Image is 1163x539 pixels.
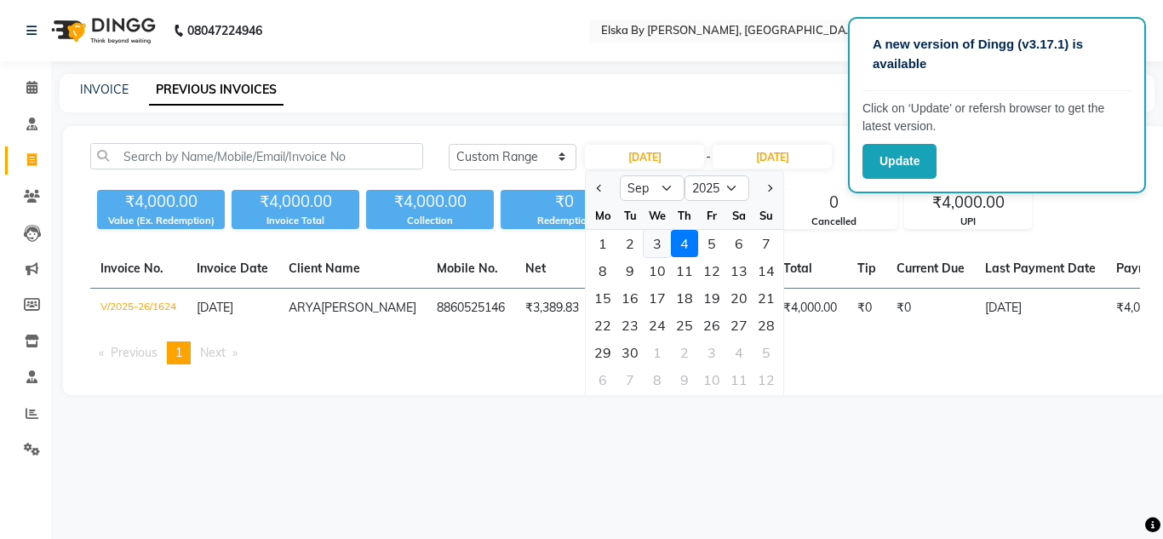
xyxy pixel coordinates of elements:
div: Saturday, October 4, 2025 [725,339,753,366]
td: 8860525146 [427,289,515,329]
div: Friday, October 3, 2025 [698,339,725,366]
div: ₹4,000.00 [232,190,359,214]
div: ₹4,000.00 [905,191,1031,215]
div: Friday, September 19, 2025 [698,284,725,312]
div: ₹0 [501,190,628,214]
div: Saturday, September 6, 2025 [725,230,753,257]
span: Net [525,261,546,276]
div: 27 [725,312,753,339]
div: UPI [905,215,1031,229]
p: Click on ‘Update’ or refersh browser to get the latest version. [862,100,1131,135]
div: 12 [753,366,780,393]
div: 11 [671,257,698,284]
div: Tuesday, September 2, 2025 [616,230,644,257]
div: Tuesday, September 23, 2025 [616,312,644,339]
button: Next month [762,175,776,202]
div: Thursday, October 9, 2025 [671,366,698,393]
div: Redemption [501,214,628,228]
div: Tuesday, September 16, 2025 [616,284,644,312]
span: Total [783,261,812,276]
div: Monday, October 6, 2025 [589,366,616,393]
div: Monday, September 15, 2025 [589,284,616,312]
div: 7 [616,366,644,393]
div: Friday, October 10, 2025 [698,366,725,393]
div: 7 [753,230,780,257]
div: 3 [698,339,725,366]
div: Cancelled [771,215,897,229]
div: Su [753,202,780,229]
td: ₹0 [847,289,886,329]
div: 28 [753,312,780,339]
div: Saturday, September 13, 2025 [725,257,753,284]
td: V/2025-26/1624 [90,289,186,329]
div: 9 [671,366,698,393]
div: 8 [589,257,616,284]
img: logo [43,7,160,54]
div: 20 [725,284,753,312]
div: Tuesday, October 7, 2025 [616,366,644,393]
div: Sunday, October 12, 2025 [753,366,780,393]
div: Mo [589,202,616,229]
button: Previous month [593,175,607,202]
div: Invoice Total [232,214,359,228]
nav: Pagination [90,341,1140,364]
span: Client Name [289,261,360,276]
div: Thursday, September 25, 2025 [671,312,698,339]
span: ARYA [289,300,321,315]
span: 1 [175,345,182,360]
div: 2 [616,230,644,257]
div: Th [671,202,698,229]
div: 12 [698,257,725,284]
div: Sunday, October 5, 2025 [753,339,780,366]
div: Wednesday, September 17, 2025 [644,284,671,312]
td: ₹0 [886,289,975,329]
div: 10 [644,257,671,284]
span: Current Due [897,261,965,276]
div: Friday, September 26, 2025 [698,312,725,339]
span: Next [200,345,226,360]
div: 24 [644,312,671,339]
button: Update [862,144,937,179]
div: 8 [644,366,671,393]
span: Invoice No. [100,261,163,276]
div: Wednesday, September 24, 2025 [644,312,671,339]
div: 5 [698,230,725,257]
div: 4 [671,230,698,257]
div: 6 [589,366,616,393]
div: ₹4,000.00 [366,190,494,214]
div: 0 [771,191,897,215]
div: Tu [616,202,644,229]
div: ₹4,000.00 [97,190,225,214]
div: 29 [589,339,616,366]
div: 4 [725,339,753,366]
div: Sa [725,202,753,229]
input: Search by Name/Mobile/Email/Invoice No [90,143,423,169]
div: 2 [671,339,698,366]
td: ₹3,389.83 [515,289,589,329]
span: Last Payment Date [985,261,1096,276]
div: 3 [644,230,671,257]
div: Saturday, September 27, 2025 [725,312,753,339]
div: 1 [589,230,616,257]
div: Monday, September 22, 2025 [589,312,616,339]
div: Tuesday, September 9, 2025 [616,257,644,284]
div: Saturday, October 11, 2025 [725,366,753,393]
div: 17 [644,284,671,312]
div: We [644,202,671,229]
div: Tuesday, September 30, 2025 [616,339,644,366]
p: A new version of Dingg (v3.17.1) is available [873,35,1121,73]
div: 22 [589,312,616,339]
td: ₹4,000.00 [773,289,847,329]
a: INVOICE [80,82,129,97]
div: Friday, September 12, 2025 [698,257,725,284]
span: [PERSON_NAME] [321,300,416,315]
span: Previous [111,345,158,360]
div: Wednesday, October 1, 2025 [644,339,671,366]
span: Invoice Date [197,261,268,276]
div: Friday, September 5, 2025 [698,230,725,257]
div: 11 [725,366,753,393]
div: 1 [644,339,671,366]
div: 25 [671,312,698,339]
div: 14 [753,257,780,284]
div: Thursday, September 18, 2025 [671,284,698,312]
